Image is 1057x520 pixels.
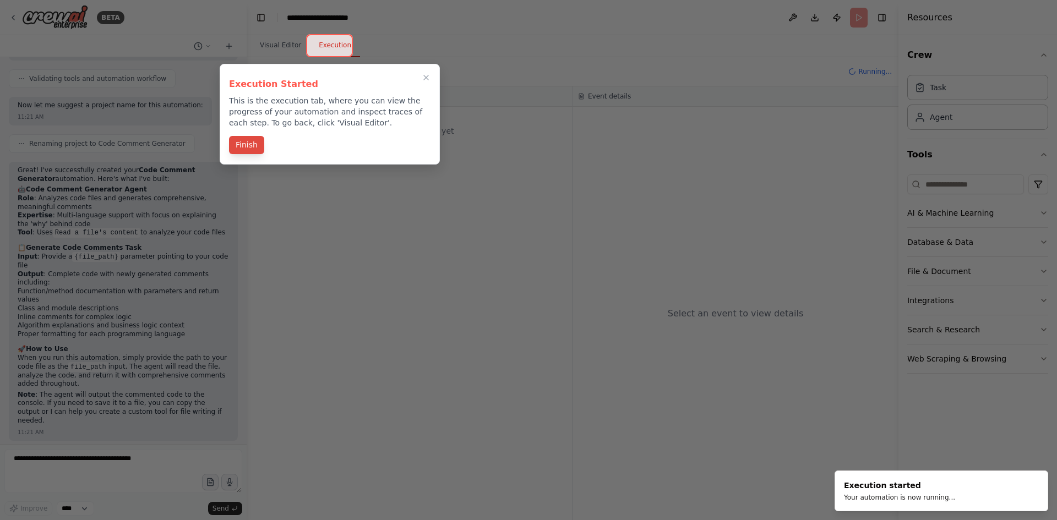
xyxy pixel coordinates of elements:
button: Close walkthrough [419,71,433,84]
div: Execution started [844,480,955,491]
button: Finish [229,136,264,154]
h3: Execution Started [229,78,431,91]
div: Your automation is now running... [844,493,955,502]
button: Hide left sidebar [253,10,269,25]
p: This is the execution tab, where you can view the progress of your automation and inspect traces ... [229,95,431,128]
